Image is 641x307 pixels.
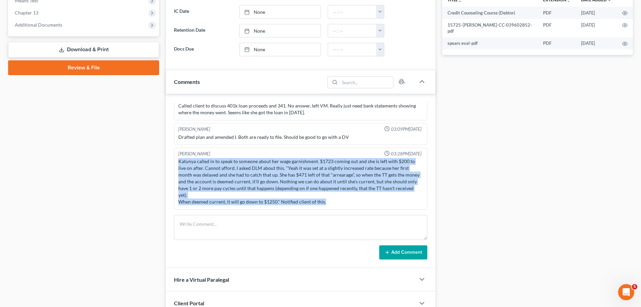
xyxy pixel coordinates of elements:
[178,102,423,116] div: Called client to discuss 401k loan proceeds and 341. No answer, left VM. Really just need bank st...
[8,60,159,75] a: Review & File
[328,43,377,56] input: -- : --
[442,7,538,19] td: Credit Counseling Course (Debtor)
[618,284,634,300] iframe: Intercom live chat
[538,7,576,19] td: PDF
[379,245,427,259] button: Add Comment
[174,300,204,306] span: Client Portal
[240,24,321,37] a: None
[174,79,200,85] span: Comments
[171,5,236,19] label: IC Date
[442,37,538,50] td: spears eval-pdf
[328,24,377,37] input: -- : --
[178,151,210,157] div: [PERSON_NAME]
[171,43,236,56] label: Docs Due
[576,19,617,37] td: [DATE]
[391,151,422,157] span: 03:28PM[DATE]
[15,22,62,28] span: Additional Documents
[174,276,229,283] span: Hire a Virtual Paralegal
[576,37,617,50] td: [DATE]
[15,10,38,16] span: Chapter 13
[8,42,159,58] a: Download & Print
[178,134,423,141] div: Drafted plan and amended I. Both are ready to file. Should be good to go with a DV
[632,284,637,289] span: 5
[538,37,576,50] td: PDF
[240,43,321,56] a: None
[391,126,422,132] span: 03:09PM[DATE]
[442,19,538,37] td: 15725-[PERSON_NAME]-CC-039602852-pdf
[576,7,617,19] td: [DATE]
[240,5,321,18] a: None
[178,126,210,132] div: [PERSON_NAME]
[171,24,236,37] label: Retention Date
[178,158,423,205] div: Katunya called in to speak to someone about her wage garnishment. $1723 coming out and she is lef...
[340,76,393,88] input: Search...
[328,5,377,18] input: -- : --
[538,19,576,37] td: PDF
